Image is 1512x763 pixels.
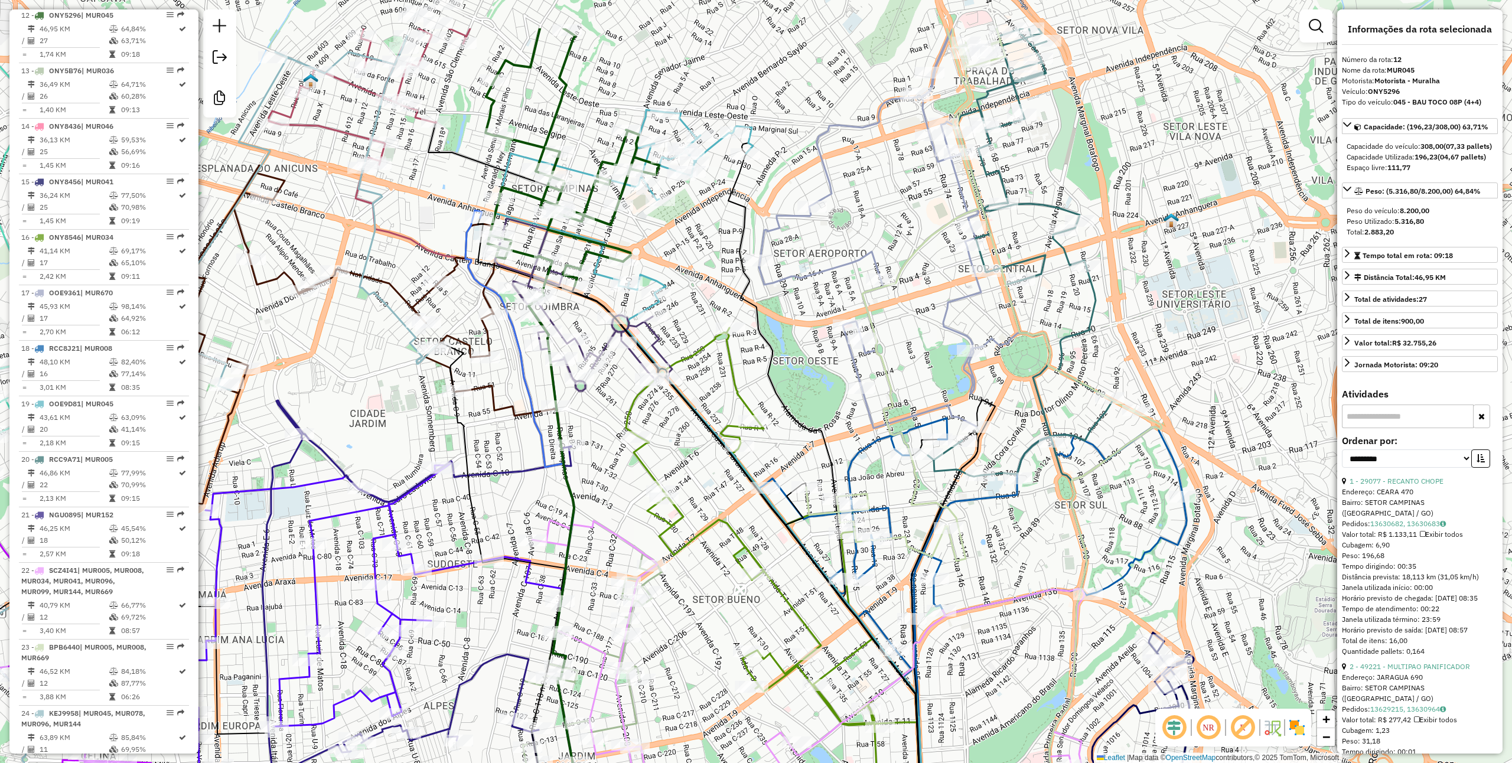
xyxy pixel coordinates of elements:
[109,204,118,211] i: % de utilização da cubagem
[120,326,178,338] td: 06:12
[120,523,178,534] td: 45,54%
[179,469,186,477] i: Rota otimizada
[109,550,115,557] i: Tempo total em rota
[28,259,35,266] i: Total de Atividades
[49,510,81,519] span: NGU0895
[1342,118,1498,134] a: Capacidade: (196,23/308,00) 63,71%
[1342,572,1498,582] div: Distância prevista: 18,113 km (31,05 km/h)
[28,37,35,44] i: Total de Atividades
[21,146,27,158] td: /
[177,400,184,407] em: Rota exportada
[208,86,232,113] a: Criar modelo
[167,511,174,518] em: Opções
[109,247,118,255] i: % de utilização do peso
[28,303,35,310] i: Distância Total
[1317,728,1335,746] a: Zoom out
[21,566,144,596] span: 22 -
[177,67,184,74] em: Rota exportada
[1420,142,1443,151] strong: 308,00
[109,525,118,532] i: % de utilização do peso
[109,614,118,621] i: % de utilização da cubagem
[21,215,27,227] td: =
[28,315,35,322] i: Total de Atividades
[109,495,115,502] i: Tempo total em rota
[28,469,35,477] i: Distância Total
[81,399,113,408] span: | MUR045
[21,534,27,546] td: /
[28,614,35,621] i: Total de Atividades
[120,356,178,368] td: 82,40%
[1342,635,1498,646] div: Total de itens: 16,00
[1440,520,1446,527] i: Observações
[39,368,109,380] td: 16
[39,467,109,479] td: 46,86 KM
[177,233,184,240] em: Rota exportada
[1392,338,1436,347] strong: R$ 32.755,26
[109,315,118,322] i: % de utilização da cubagem
[21,122,113,131] span: 14 -
[1228,713,1257,742] span: Exibir rótulo
[39,201,109,213] td: 25
[39,159,109,171] td: 1,45 KM
[1342,625,1498,635] div: Horário previsto de saída: [DATE] 08:57
[177,511,184,518] em: Rota exportada
[39,48,109,60] td: 1,74 KM
[21,479,27,491] td: /
[120,548,178,560] td: 09:18
[1342,76,1498,86] div: Motorista:
[21,35,27,47] td: /
[39,257,109,269] td: 17
[80,455,113,464] span: | MUR005
[1415,152,1438,161] strong: 196,23
[109,328,115,335] i: Tempo total em rota
[1394,217,1424,226] strong: 5.316,80
[167,566,174,573] em: Opções
[120,301,178,312] td: 98,14%
[120,35,178,47] td: 63,71%
[120,493,178,504] td: 09:15
[39,104,109,116] td: 1,40 KM
[39,625,109,637] td: 3,40 KM
[1094,753,1342,763] div: Map data © contributors,© 2025 TomTom, Microsoft
[49,233,81,242] span: ONY8546
[1350,477,1443,485] a: 1 - 29077 - RECANTO CHOPE
[109,51,115,58] i: Tempo total em rota
[120,190,178,201] td: 77,50%
[179,192,186,199] i: Rota otimizada
[1342,582,1498,593] div: Janela utilizada início: 00:00
[39,437,109,449] td: 2,18 KM
[39,270,109,282] td: 2,42 KM
[39,79,109,90] td: 36,49 KM
[39,301,109,312] td: 45,93 KM
[28,370,35,377] i: Total de Atividades
[1322,729,1330,744] span: −
[28,204,35,211] i: Total de Atividades
[120,215,178,227] td: 09:19
[39,134,109,146] td: 36,13 KM
[1288,718,1306,737] img: Exibir/Ocultar setores
[1164,213,1179,228] img: PA - Universitario
[1347,162,1493,173] div: Espaço livre:
[1166,754,1216,762] a: OpenStreetMap
[39,312,109,324] td: 17
[1370,519,1446,528] a: 13630682, 13630683
[109,481,118,488] i: % de utilização da cubagem
[1342,487,1498,497] div: Endereço: CEARA 470
[1097,754,1125,762] a: Leaflet
[1364,122,1488,131] span: Capacidade: (196,23/308,00) 63,71%
[49,455,80,464] span: RCC9A71
[177,289,184,296] em: Rota exportada
[1342,312,1498,328] a: Total de itens:900,00
[21,288,113,297] span: 17 -
[120,423,178,435] td: 41,14%
[1347,141,1493,152] div: Capacidade do veículo:
[28,25,35,32] i: Distância Total
[120,257,178,269] td: 65,10%
[80,288,113,297] span: | MUR670
[81,177,113,186] span: | MUR041
[21,48,27,60] td: =
[109,537,118,544] i: % de utilização da cubagem
[21,437,27,449] td: =
[1347,152,1493,162] div: Capacidade Utilizada:
[1354,316,1424,327] div: Total de itens:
